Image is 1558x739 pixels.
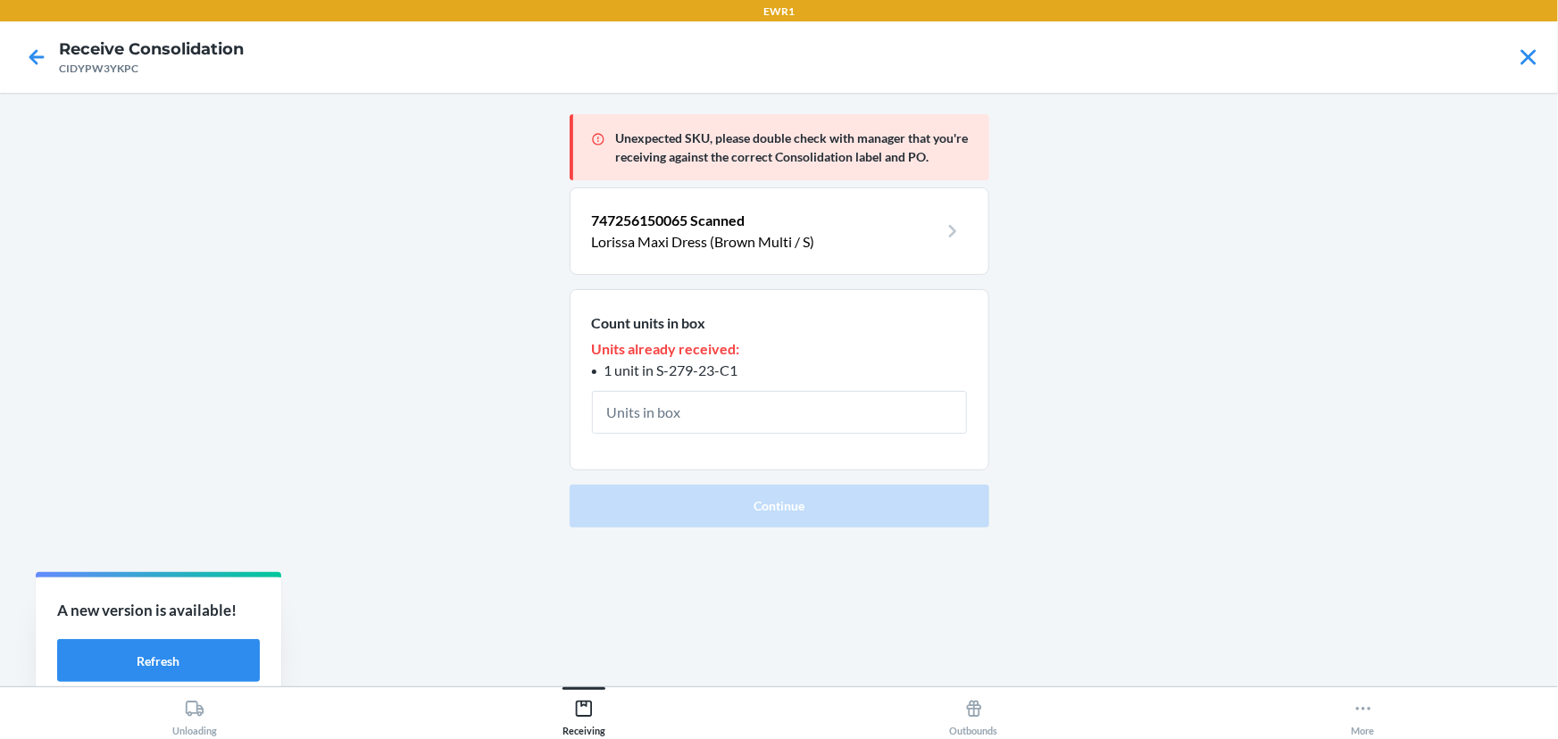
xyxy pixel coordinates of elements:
[592,314,706,331] span: Count units in box
[763,4,795,20] p: EWR1
[59,37,244,61] h4: Receive Consolidation
[172,692,217,736] div: Unloading
[592,338,967,360] p: Units already received:
[1169,687,1558,736] button: More
[57,599,260,622] p: A new version is available!
[570,485,989,527] button: Continue
[592,391,967,434] input: Units in box
[59,61,244,77] div: CIDYPW3YKPC
[562,692,605,736] div: Receiving
[592,212,746,228] span: 747256150065 Scanned
[950,692,998,736] div: Outbounds
[604,361,738,378] span: 1 unit in S-279-23-C1
[779,687,1169,736] button: Outbounds
[57,639,260,682] button: Refresh
[592,231,938,253] p: Lorissa Maxi Dress (Brown Multi / S)
[616,129,975,166] p: Unexpected SKU, please double check with manager that you're receiving against the correct Consol...
[389,687,779,736] button: Receiving
[592,210,967,253] a: 747256150065 ScannedLorissa Maxi Dress (Brown Multi / S)
[1352,692,1375,736] div: More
